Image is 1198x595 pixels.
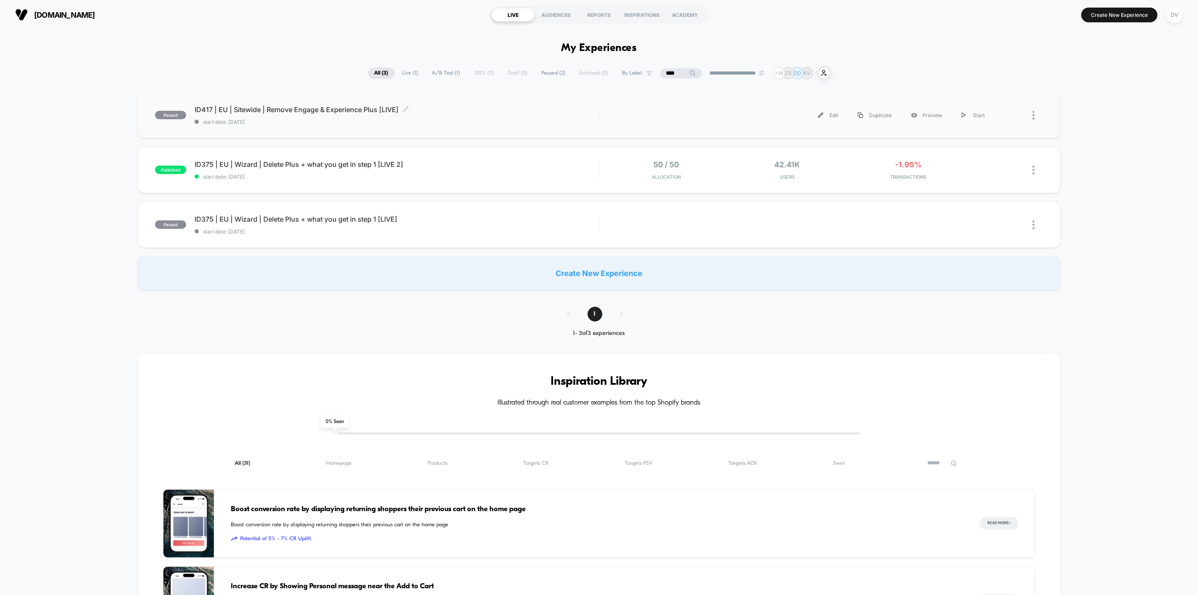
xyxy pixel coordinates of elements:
img: Visually logo [15,8,28,21]
span: 42.41k [775,160,800,169]
span: TRANSACTIONS [850,174,967,180]
span: A/B Test ( 1 ) [426,67,467,79]
p: CS [785,70,792,76]
span: ( 31 ) [242,461,250,466]
h3: Inspiration Library [163,375,1035,389]
p: DD [794,70,801,76]
div: LIVE [492,8,535,21]
span: paused [155,111,186,119]
span: Paused ( 2 ) [535,67,572,79]
div: AUDIENCES [535,8,578,21]
div: DV [1166,7,1183,23]
img: menu [962,113,966,118]
span: Users [729,174,846,180]
span: Targets CR [523,460,549,466]
p: KV [803,70,810,76]
span: Targets AOV [729,460,758,466]
img: close [1032,166,1035,174]
img: menu [818,113,824,118]
button: Read More> [980,517,1019,530]
span: All ( 3 ) [368,67,395,79]
div: Create New Experience [138,256,1060,290]
span: -1.95% [895,160,922,169]
span: paused [155,220,186,229]
span: All [235,460,250,466]
span: Potential of 5% - 7% CR Uplift. [231,535,963,543]
img: menu [858,113,863,118]
span: 1 [588,307,602,322]
div: ACADEMY [663,8,706,21]
span: ID417 | EU | Sitewide | Remove Engage & Experience Plus [LIVE] [195,105,599,114]
h4: Illustrated through real customer examples from the top Shopify brands [163,399,1035,407]
span: Boost conversion rate by displaying returning shoppers their previous cart on the home page [231,521,963,529]
span: Products [428,460,447,466]
span: Live ( 1 ) [396,67,425,79]
span: Boost conversion rate by displaying returning shoppers their previous cart on the home page [231,504,963,515]
span: 0 % Seen [321,415,349,428]
span: Increase CR by Showing Personal message near the Add to Cart [231,581,963,592]
button: DV [1164,6,1185,24]
span: Seen [834,460,845,466]
div: Edit [808,106,848,125]
div: Start [952,106,995,125]
span: start date: [DATE] [195,174,599,180]
img: end [759,70,764,75]
div: REPORTS [578,8,620,21]
span: ID375 | EU | Wizard | Delete Plus + what you get in step 1 [LIVE 2] [195,160,599,169]
div: + 16 [773,67,785,79]
span: ID375 | EU | Wizard | Delete Plus + what you get in step 1 [LIVE] [195,215,599,223]
div: INSPIRATIONS [620,8,663,21]
img: Boost conversion rate by displaying returning shoppers their previous cart on the home page [163,490,214,557]
img: close [1032,220,1035,229]
span: Allocation [652,174,681,180]
span: By Label [622,70,642,76]
div: Preview [901,106,952,125]
span: start date: [DATE] [195,119,599,125]
span: Homepage [326,460,352,466]
span: Targets PSV [625,460,653,466]
button: [DOMAIN_NAME] [13,8,98,21]
button: Create New Experience [1081,8,1158,22]
div: 1 - 3 of 3 experiences [559,330,640,337]
span: start date: [DATE] [195,228,599,235]
span: 50 / 50 [653,160,679,169]
div: Duplicate [848,106,901,125]
h1: My Experiences [562,42,637,54]
img: close [1032,111,1035,120]
span: published [155,166,186,174]
span: [DOMAIN_NAME] [34,11,95,19]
